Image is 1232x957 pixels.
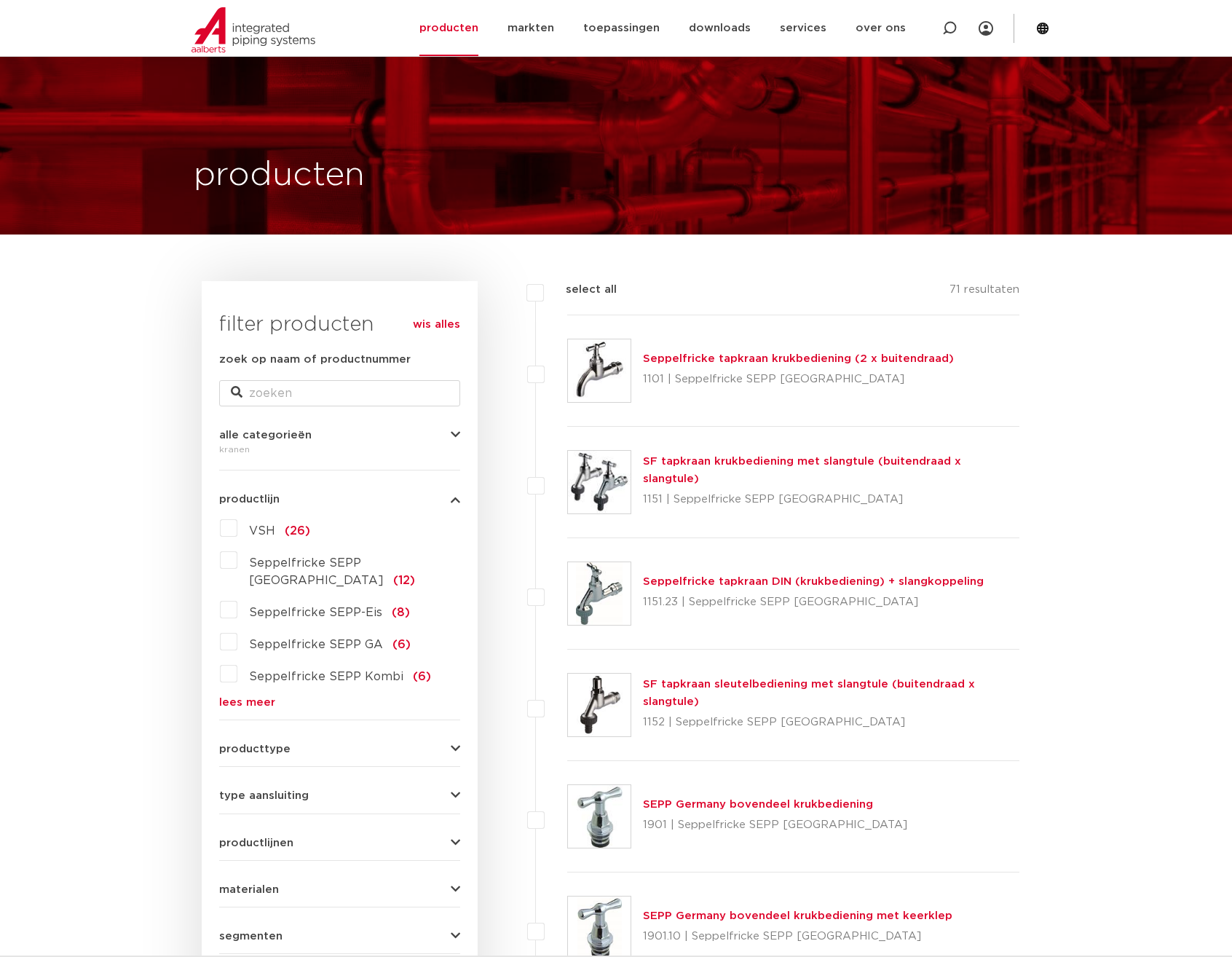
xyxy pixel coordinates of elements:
[219,884,460,895] button: materialen
[219,838,460,848] button: productlijnen
[643,353,954,364] a: Seppelfricke tapkraan krukbediening (2 x buitendraad)
[219,931,283,942] span: segmenten
[219,790,309,801] span: type aansluiting
[643,576,984,587] a: Seppelfricke tapkraan DIN (krukbediening) + slangkoppeling
[219,931,460,942] button: segmenten
[219,494,280,505] span: productlijn
[413,316,460,334] a: wis alles
[249,557,384,586] span: Seppelfricke SEPP [GEOGRAPHIC_DATA]
[249,525,275,537] span: VSH
[413,671,431,682] span: (6)
[544,281,617,299] label: select all
[392,607,410,618] span: (8)
[249,607,382,618] span: Seppelfricke SEPP-Eis
[568,785,631,848] img: Thumbnail for SEPP Germany bovendeel krukbediening
[219,884,279,895] span: materialen
[643,814,907,837] p: 1901 | Seppelfricke SEPP [GEOGRAPHIC_DATA]
[643,456,961,484] a: SF tapkraan krukbediening met slangtule (buitendraad x slangtule)
[219,744,460,755] button: producttype
[219,494,460,505] button: productlijn
[219,351,411,369] label: zoek op naam of productnummer
[643,368,954,391] p: 1101 | Seppelfricke SEPP [GEOGRAPHIC_DATA]
[643,925,952,948] p: 1901.10 | Seppelfricke SEPP [GEOGRAPHIC_DATA]
[643,910,952,921] a: SEPP Germany bovendeel krukbediening met keerklep
[568,674,631,736] img: Thumbnail for SF tapkraan sleutelbediening met slangtule (buitendraad x slangtule)
[194,152,365,199] h1: producten
[949,281,1019,304] p: 71 resultaten
[285,525,310,537] span: (26)
[219,430,460,441] button: alle categorieën
[568,339,631,402] img: Thumbnail for Seppelfricke tapkraan krukbediening (2 x buitendraad)
[219,697,460,708] a: lees meer
[249,639,383,650] span: Seppelfricke SEPP GA
[643,591,984,614] p: 1151.23 | Seppelfricke SEPP [GEOGRAPHIC_DATA]
[219,310,460,339] h3: filter producten
[249,671,403,682] span: Seppelfricke SEPP Kombi
[643,711,1019,734] p: 1152 | Seppelfricke SEPP [GEOGRAPHIC_DATA]
[219,430,312,441] span: alle categorieën
[219,838,293,848] span: productlijnen
[643,679,975,707] a: SF tapkraan sleutelbediening met slangtule (buitendraad x slangtule)
[219,380,460,406] input: zoeken
[568,562,631,625] img: Thumbnail for Seppelfricke tapkraan DIN (krukbediening) + slangkoppeling
[643,799,873,810] a: SEPP Germany bovendeel krukbediening
[219,441,460,458] div: kranen
[393,575,415,586] span: (12)
[392,639,411,650] span: (6)
[219,790,460,801] button: type aansluiting
[219,744,291,755] span: producttype
[568,451,631,513] img: Thumbnail for SF tapkraan krukbediening met slangtule (buitendraad x slangtule)
[643,488,1019,511] p: 1151 | Seppelfricke SEPP [GEOGRAPHIC_DATA]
